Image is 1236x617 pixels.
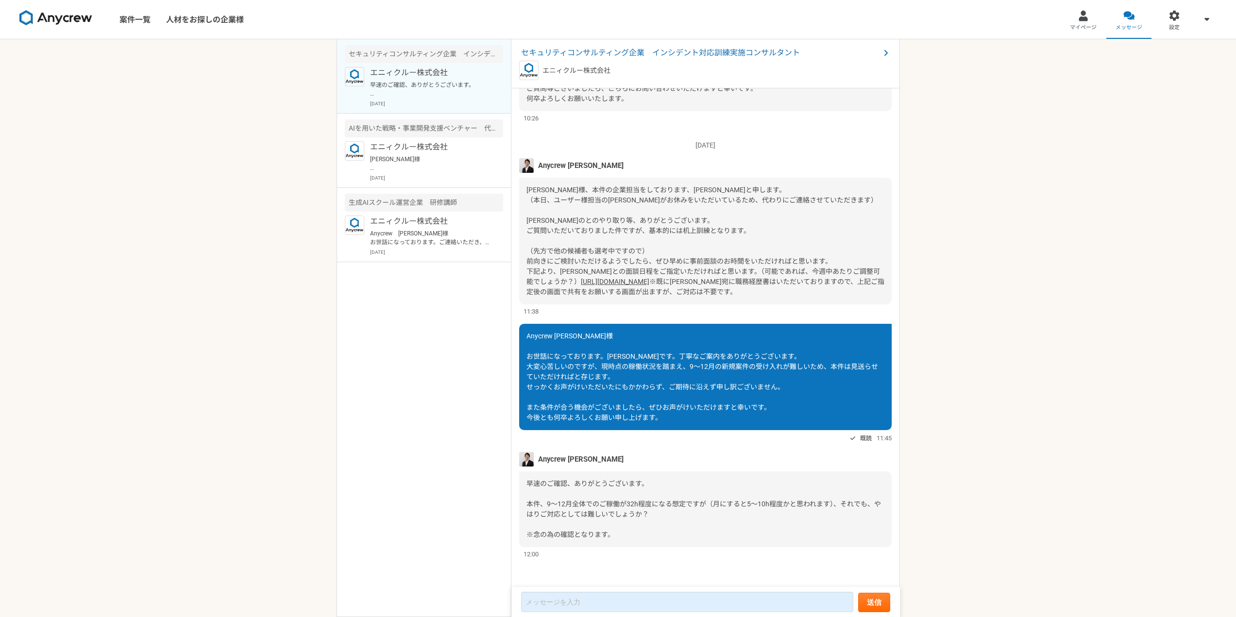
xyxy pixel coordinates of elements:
span: 11:45 [877,434,892,443]
span: ※既に[PERSON_NAME]宛に職務経歴書はいただいておりますので、上記ご指定後の画面で共有をお願いする画面が出ますが、ご対応は不要です。 [526,278,884,296]
img: logo_text_blue_01.png [519,61,539,80]
div: 生成AIスクール運営企業 研修講師 [345,194,503,212]
span: 早速のご確認、ありがとうございます。 本件、9〜12月全体でのご稼働が32h程度になる想定ですが（月にすると5〜10h程度かと思われます）、それでも、やはりご対応としては難しいでしょうか？ ※念... [526,480,881,538]
p: [DATE] [519,140,892,150]
p: エニィクルー株式会社 [370,67,490,79]
span: メッセージ [1116,24,1142,32]
span: Anycrew [PERSON_NAME]様 お世話になっております。[PERSON_NAME]です。丁寧なご案内をありがとうございます。 大変心苦しいのですが、現時点の稼働状況を踏まえ、9～1... [526,332,878,421]
img: logo_text_blue_01.png [345,141,364,161]
button: 送信 [858,593,890,612]
span: セキュリティコンサルティング企業 インシデント対応訓練実施コンサルタント [521,47,880,59]
span: Anycrew [PERSON_NAME] [538,160,624,171]
span: 12:00 [524,550,539,559]
p: [DATE] [370,100,503,107]
span: マイページ [1070,24,1097,32]
p: [DATE] [370,174,503,182]
span: Anycrew [PERSON_NAME] [538,454,624,465]
p: Anycrew [PERSON_NAME]様 お世話になっております。ご連絡いただき、ありがとうございます。 現在、フルタイムで働いておりますので、ご提示いただいた時間帯の確保は難しい状態です。... [370,229,490,247]
span: 既読 [860,433,872,444]
span: 設定 [1169,24,1180,32]
p: エニィクルー株式会社 [542,66,610,76]
p: [DATE] [370,249,503,256]
span: [PERSON_NAME]様、本件の企業担当をしております、[PERSON_NAME]と申します。 （本日、ユーザー様担当の[PERSON_NAME]がお休みをいただいているため、代わりにご連絡... [526,186,880,285]
div: セキュリティコンサルティング企業 インシデント対応訓練実施コンサルタント [345,45,503,63]
img: MHYT8150_2.jpg [519,158,534,173]
img: MHYT8150_2.jpg [519,452,534,467]
img: logo_text_blue_01.png [345,216,364,235]
p: [PERSON_NAME]様 ありがとうございます。 先日、テキストでお送りしましたセキュリティコンサルタントにつきましては、別担当から連絡を差し上げたかと思いますので、詳細等、ご確認いただけれ... [370,155,490,172]
p: エニィクルー株式会社 [370,216,490,227]
img: 8DqYSo04kwAAAAASUVORK5CYII= [19,10,92,26]
img: logo_text_blue_01.png [345,67,364,86]
span: [PERSON_NAME]様 お世話になっております。Anycrewの[PERSON_NAME]と申します。 先日弊社の[PERSON_NAME]よりご相談させていただきました案件ですが、 業務... [526,13,825,102]
span: 11:38 [524,307,539,316]
a: [URL][DOMAIN_NAME] [581,278,649,285]
p: エニィクルー株式会社 [370,141,490,153]
p: 早速のご確認、ありがとうございます。 本件、9〜12月全体でのご稼働が32h程度になる想定ですが（月にすると5〜10h程度かと思われます）、それでも、やはりご対応としては難しいでしょうか？ ※念... [370,81,490,98]
div: AIを用いた戦略・事業開発支援ベンチャー 代表のメンター（業務コンサルタント） [345,119,503,137]
span: 10:26 [524,114,539,123]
